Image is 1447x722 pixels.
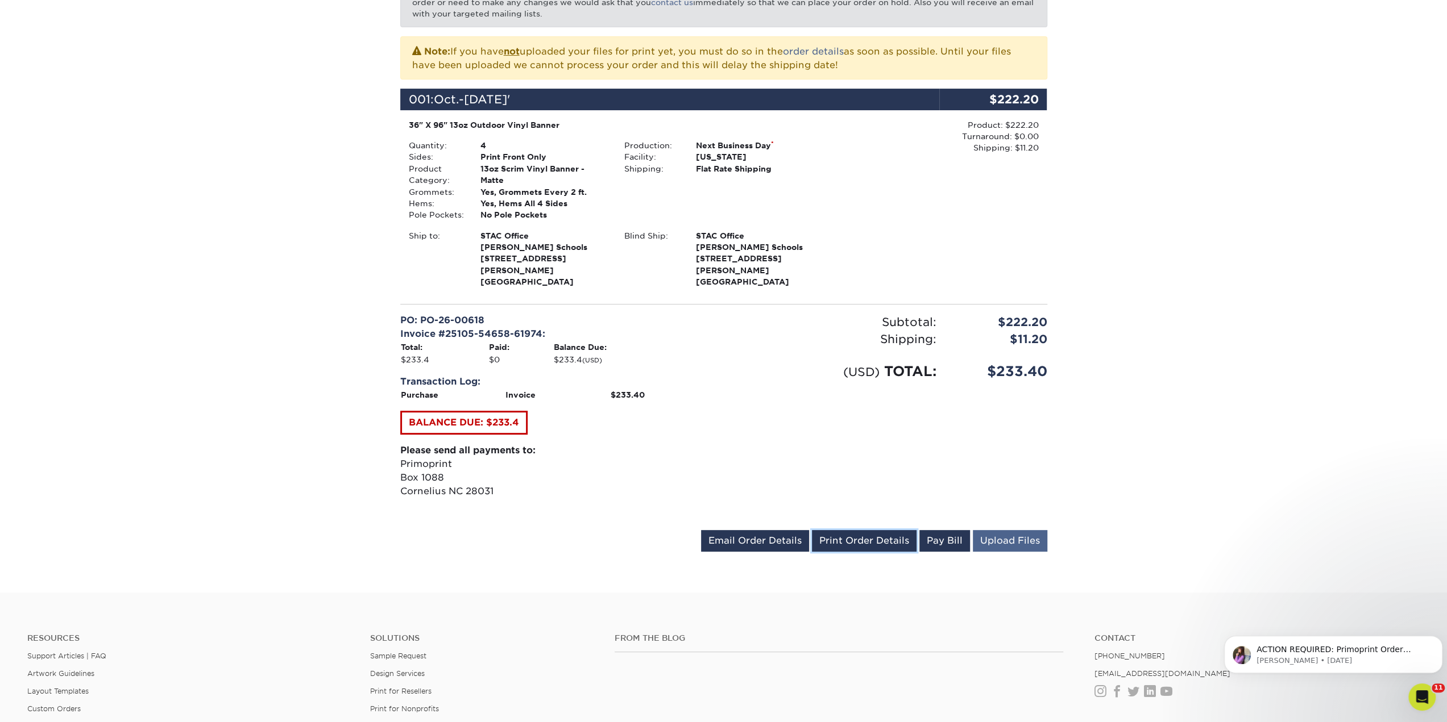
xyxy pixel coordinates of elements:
[400,445,536,456] strong: Please send all payments to:
[945,331,1056,348] div: $11.20
[973,530,1047,552] a: Upload Files
[27,669,94,678] a: Artwork Guidelines
[434,93,510,106] span: Oct.-[DATE]'
[488,353,553,366] td: $0
[812,530,917,552] a: Print Order Details
[1094,669,1230,678] a: [EMAIL_ADDRESS][DOMAIN_NAME]
[400,353,489,366] td: $233.4
[582,357,602,364] small: (USD)
[687,140,831,151] div: Next Business Day
[480,241,607,253] span: [PERSON_NAME] Schools
[400,186,472,198] div: Grommets:
[480,230,607,241] span: STAC Office
[400,209,472,220] div: Pole Pockets:
[724,314,945,331] div: Subtotal:
[919,530,970,552] a: Pay Bill
[400,444,715,498] p: Primoprint Box 1088 Cornelius NC 28031
[472,163,616,186] div: 13oz Scrim Vinyl Banner - Matte
[616,230,687,288] div: Blind Ship:
[696,253,823,276] span: [STREET_ADDRESS][PERSON_NAME]
[616,163,687,174] div: Shipping:
[696,230,823,241] span: STAC Office
[400,327,715,341] div: Invoice #25105-54658-61974:
[504,46,520,57] b: not
[27,652,106,660] a: Support Articles | FAQ
[472,140,616,151] div: 4
[472,186,616,198] div: Yes, Grommets Every 2 ft.
[945,314,1056,331] div: $222.20
[480,253,607,276] span: [STREET_ADDRESS][PERSON_NAME]
[370,652,426,660] a: Sample Request
[783,46,844,57] a: order details
[400,151,472,162] div: Sides:
[1094,633,1420,643] a: Contact
[370,669,425,678] a: Design Services
[553,341,715,353] th: Balance Due:
[1094,652,1164,660] a: [PHONE_NUMBER]
[400,230,472,288] div: Ship to:
[687,151,831,162] div: [US_STATE]
[939,89,1047,110] div: $222.20
[1408,683,1436,711] iframe: Intercom live chat
[400,341,489,353] th: Total:
[696,241,823,253] span: [PERSON_NAME] Schools
[505,390,536,399] strong: Invoice
[616,151,687,162] div: Facility:
[370,704,439,713] a: Print for Nonprofits
[616,140,687,151] div: Production:
[27,633,353,643] h4: Resources
[472,209,616,220] div: No Pole Pockets
[400,89,939,110] div: 001:
[472,151,616,162] div: Print Front Only
[400,375,715,389] div: Transaction Log:
[831,119,1038,154] div: Product: $222.20 Turnaround: $0.00 Shipping: $11.20
[696,230,823,287] strong: [GEOGRAPHIC_DATA]
[409,119,823,131] div: 36" X 96" 13oz Outdoor Vinyl Banner
[611,390,645,399] strong: $233.40
[400,140,472,151] div: Quantity:
[884,363,936,379] span: TOTAL:
[945,361,1056,382] div: $233.40
[701,530,809,552] a: Email Order Details
[687,163,831,174] div: Flat Rate Shipping
[1432,683,1445,692] span: 11
[412,44,1035,72] p: If you have uploaded your files for print yet, you must do so in the as soon as possible. Until y...
[400,314,715,327] div: PO: PO-26-00618
[37,44,209,54] p: Message from Erica, sent 1w ago
[472,198,616,209] div: Yes, Hems All 4 Sides
[488,341,553,353] th: Paid:
[401,390,438,399] strong: Purchase
[400,163,472,186] div: Product Category:
[724,331,945,348] div: Shipping:
[370,687,432,695] a: Print for Resellers
[400,411,528,435] a: BALANCE DUE: $233.4
[480,230,607,287] strong: [GEOGRAPHIC_DATA]
[370,633,598,643] h4: Solutions
[37,33,208,313] span: ACTION REQUIRED: Primoprint Order 25919-12470-61974 Thank you for placing your print order with P...
[553,353,715,366] td: $233.4
[424,46,450,57] strong: Note:
[615,633,1064,643] h4: From the Blog
[1220,612,1447,691] iframe: Intercom notifications message
[400,198,472,209] div: Hems:
[843,365,880,379] small: (USD)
